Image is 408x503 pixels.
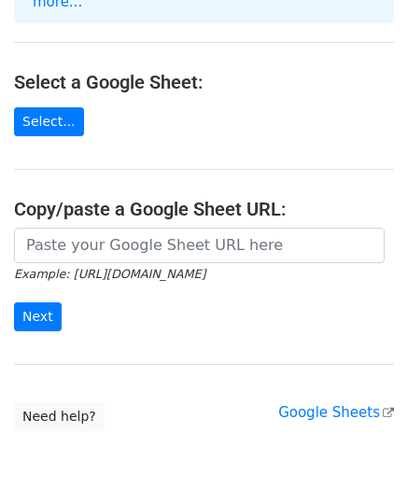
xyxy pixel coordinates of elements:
small: Example: [URL][DOMAIN_NAME] [14,267,205,281]
input: Paste your Google Sheet URL here [14,228,385,263]
h4: Select a Google Sheet: [14,71,394,93]
iframe: Chat Widget [315,413,408,503]
a: Need help? [14,402,105,431]
h4: Copy/paste a Google Sheet URL: [14,198,394,220]
a: Google Sheets [278,404,394,421]
a: Select... [14,107,84,136]
input: Next [14,302,62,331]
